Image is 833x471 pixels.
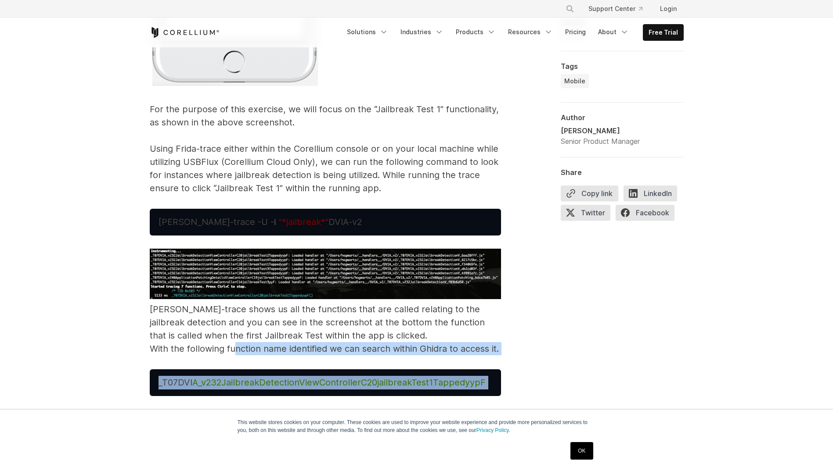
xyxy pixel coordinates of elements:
span: [PERSON_NAME]-trace -U - [159,217,279,227]
a: LinkedIn [624,186,682,205]
a: Products [451,24,501,40]
p: [PERSON_NAME]-trace shows us all the functions that are called relating to the jailbreak detectio... [150,249,501,355]
span: A_v232JailbreakDetectionViewControllerC20jailbreakTest1TappedyypF [192,377,486,388]
a: Login [653,1,684,17]
div: Share [561,168,684,177]
a: Resources [503,24,558,40]
button: Copy link [561,186,618,201]
span: Mobile [564,77,585,86]
a: Privacy Policy. [476,427,510,433]
a: Mobile [561,74,589,88]
a: Solutions [342,24,393,40]
div: Navigation Menu [342,24,684,41]
span: DVIA-v2 [328,217,362,227]
p: This website stores cookies on your computer. These cookies are used to improve your website expe... [238,418,596,434]
a: Support Center [581,1,649,17]
a: OK [570,442,593,460]
span: _T07DVI [159,377,192,388]
a: Facebook [616,205,680,224]
div: Navigation Menu [555,1,684,17]
div: Senior Product Manager [561,136,640,146]
a: About [593,24,634,40]
span: "*jailbreak*" [279,217,328,227]
a: Pricing [560,24,591,40]
a: Corellium Home [150,27,220,38]
div: Author [561,113,684,122]
a: Free Trial [643,25,683,40]
div: [PERSON_NAME] [561,125,640,136]
strong: i [274,217,276,227]
a: Twitter [561,205,616,224]
img: Screenshot of iOS jailbreak test [150,249,501,299]
span: Twitter [561,205,610,221]
span: LinkedIn [624,186,677,201]
div: Tags [561,62,684,71]
a: Industries [395,24,449,40]
span: Facebook [616,205,674,221]
button: Search [562,1,578,17]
